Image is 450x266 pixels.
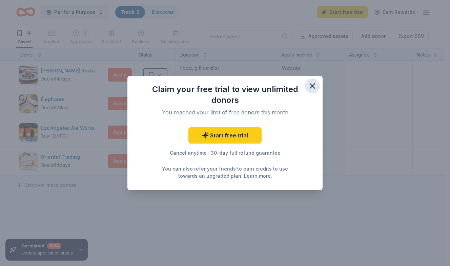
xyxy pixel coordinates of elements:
[188,127,262,143] a: Start free trial
[149,108,301,116] div: You reached your limit of free donors this month
[160,165,290,179] div: You can also refer your friends to earn credits to use towards an upgraded plan. .
[244,172,271,179] a: Learn more
[141,84,309,106] div: Claim your free trial to view unlimited donors
[141,149,309,157] div: Cancel anytime · 30-day full refund guarantee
